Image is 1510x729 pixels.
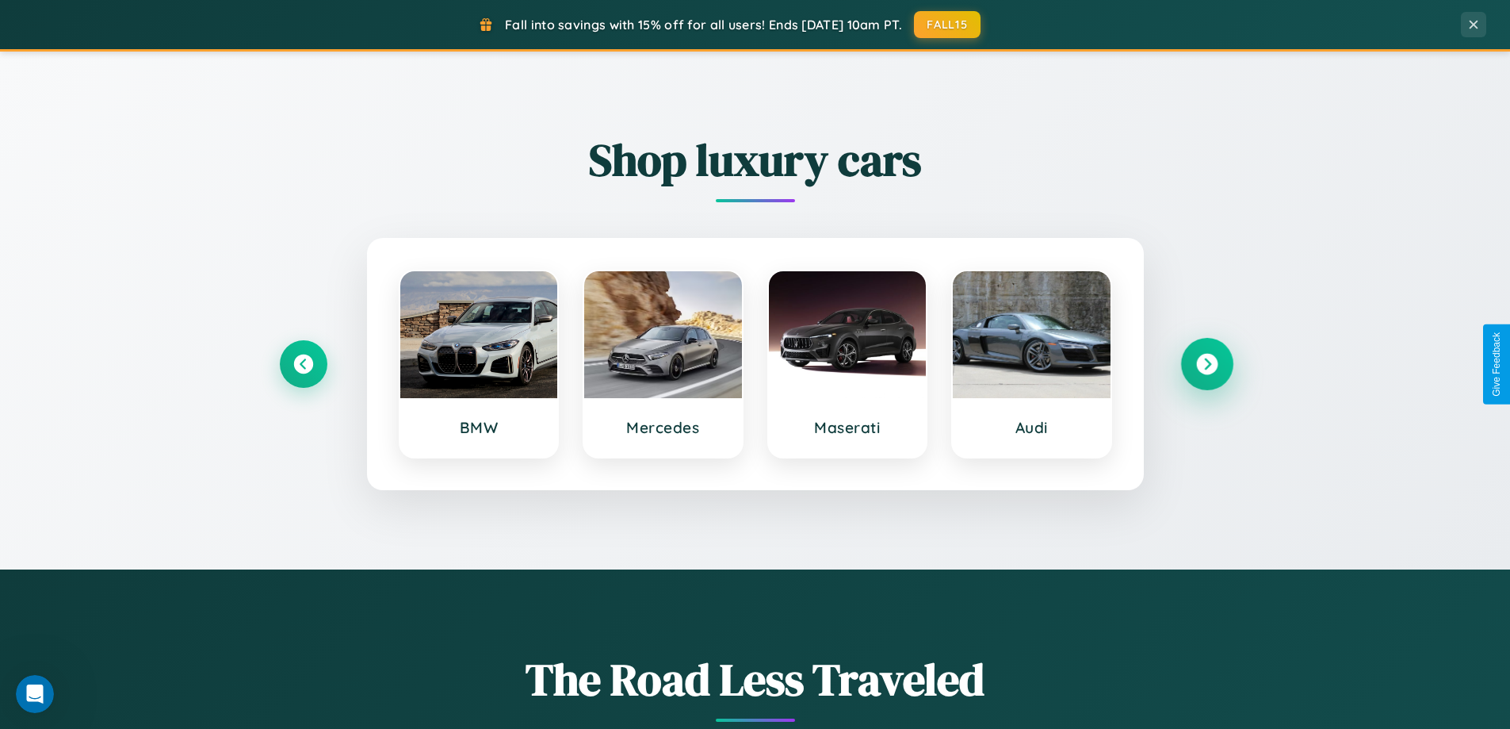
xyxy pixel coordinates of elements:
[280,129,1231,190] h2: Shop luxury cars
[16,675,54,713] iframe: Intercom live chat
[280,649,1231,710] h1: The Road Less Traveled
[969,418,1095,437] h3: Audi
[505,17,902,33] span: Fall into savings with 15% off for all users! Ends [DATE] 10am PT.
[600,418,726,437] h3: Mercedes
[416,418,542,437] h3: BMW
[1491,332,1502,397] div: Give Feedback
[785,418,911,437] h3: Maserati
[914,11,981,38] button: FALL15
